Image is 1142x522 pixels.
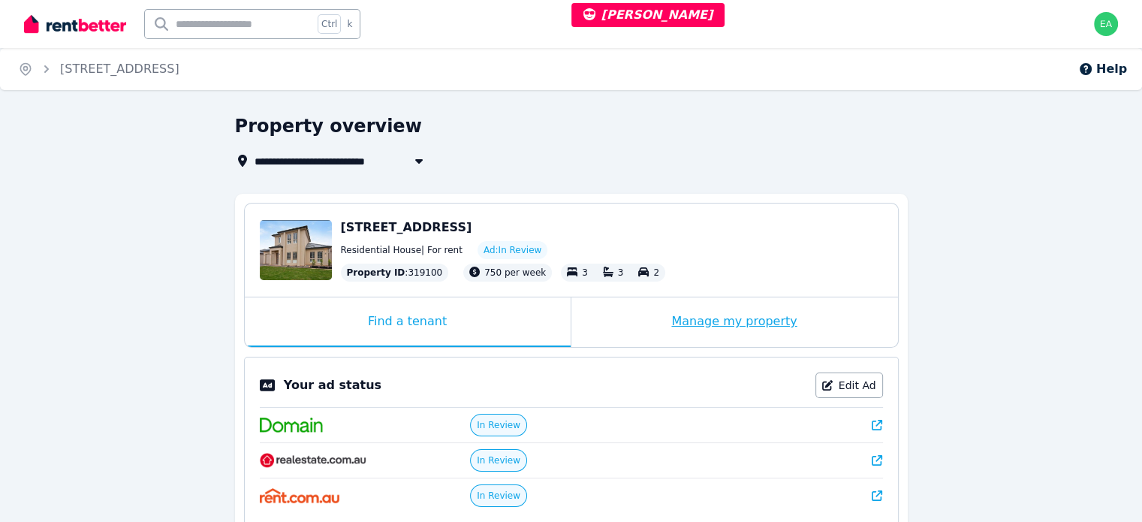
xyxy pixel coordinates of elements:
[1094,12,1118,36] img: earl@rentbetter.com.au
[24,13,126,35] img: RentBetter
[341,264,449,282] div: : 319100
[284,376,381,394] p: Your ad status
[347,18,352,30] span: k
[477,454,520,466] span: In Review
[347,267,405,279] span: Property ID
[260,488,340,503] img: Rent.com.au
[260,453,367,468] img: RealEstate.com.au
[618,267,624,278] span: 3
[318,14,341,34] span: Ctrl
[477,490,520,502] span: In Review
[1078,60,1127,78] button: Help
[235,114,422,138] h1: Property overview
[484,267,546,278] span: 750 per week
[260,418,323,433] img: Domain.com.au
[341,244,463,256] span: Residential House | For rent
[484,244,541,256] span: Ad: In Review
[653,267,659,278] span: 2
[583,8,713,22] span: [PERSON_NAME]
[815,373,883,398] a: Edit Ad
[60,62,179,76] a: [STREET_ADDRESS]
[341,220,472,234] span: [STREET_ADDRESS]
[245,297,571,347] div: Find a tenant
[477,419,520,431] span: In Review
[571,297,898,347] div: Manage my property
[582,267,588,278] span: 3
